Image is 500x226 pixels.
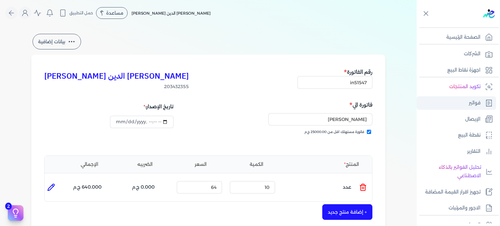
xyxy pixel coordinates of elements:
[417,47,496,61] a: الشركات
[268,113,372,126] input: إسم المستهلك
[417,128,496,142] a: نقطة البيع
[8,205,23,221] button: 2
[449,83,480,91] p: تكويد المنتجات
[417,161,496,182] a: تحليل الفواتير بالذكاء الاصطناعي
[417,145,496,158] a: التقارير
[118,161,172,168] li: الضريبه
[132,183,155,192] p: 0.000 ج.م
[210,100,372,109] h5: فاتورة الي
[417,63,496,77] a: اجهزة نقاط البيع
[449,204,480,212] p: الاجور والمرتبات
[230,161,283,168] li: الكمية
[57,7,95,19] button: حمل التطبيق
[465,115,480,124] p: الإيصال
[469,99,480,107] p: فواتير
[285,161,367,168] li: المنتج
[298,76,372,88] input: رقم الفاتورة
[464,50,480,58] p: الشركات
[343,179,351,196] p: عدد
[420,163,481,180] p: تحليل الفواتير بالذكاء الاصطناعي
[417,31,496,44] a: الصفحة الرئيسية
[417,80,496,94] a: تكويد المنتجات
[73,183,102,192] p: 640.000 ج.م
[417,201,496,215] a: الاجور والمرتبات
[33,34,81,49] button: بيانات إضافية
[425,188,480,196] p: تجهيز اقرار القيمة المضافة
[69,10,93,16] span: حمل التطبيق
[110,100,173,113] div: تاريخ الإصدار:
[446,33,480,42] p: الصفحة الرئيسية
[44,70,189,82] h3: [PERSON_NAME] الدين [PERSON_NAME]
[174,161,227,168] li: السعر
[304,129,364,135] span: فاتورة مستهلك اقل من 25000.00 ج.م
[132,11,211,16] span: [PERSON_NAME] الدين [PERSON_NAME]
[44,83,189,90] span: 203432355
[298,68,372,76] h5: رقم الفاتورة
[417,96,496,110] a: فواتير
[417,113,496,126] a: الإيصال
[417,185,496,199] a: تجهيز اقرار القيمة المضافة
[96,7,128,19] div: مساعدة
[322,204,372,220] button: + إضافة منتج جديد
[63,161,116,168] li: الإجمالي
[367,130,371,134] input: فاتورة مستهلك اقل من 25000.00 ج.م
[447,66,480,74] p: اجهزة نقاط البيع
[458,131,480,140] p: نقطة البيع
[467,147,480,156] p: التقارير
[483,9,495,18] img: logo
[106,11,123,15] span: مساعدة
[5,203,12,210] span: 2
